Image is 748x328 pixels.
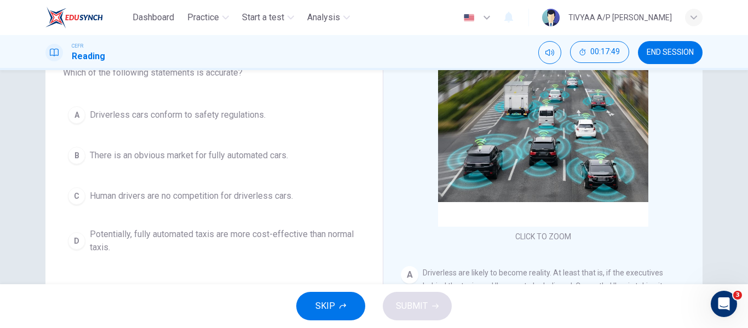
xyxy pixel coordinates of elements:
span: Driverless cars conform to safety regulations. [90,108,266,122]
span: Human drivers are no competition for driverless cars. [90,189,293,203]
span: Dashboard [133,11,174,24]
button: END SESSION [638,41,703,64]
button: 00:17:49 [570,41,629,63]
span: 3 [733,291,742,300]
a: EduSynch logo [45,7,128,28]
div: Mute [538,41,561,64]
h1: Reading [72,50,105,63]
span: Practice [187,11,219,24]
button: Dashboard [128,8,179,27]
button: Practice [183,8,233,27]
span: Analysis [307,11,340,24]
div: B [68,147,85,164]
div: TIVYAA A/P [PERSON_NAME] [568,11,672,24]
img: en [462,14,476,22]
iframe: Intercom live chat [711,291,737,317]
button: CHuman drivers are no competition for driverless cars. [63,182,365,210]
button: DPotentially, fully automated taxis are more cost-effective than normal taxis. [63,223,365,259]
span: 00:17:49 [590,48,620,56]
button: Analysis [303,8,354,27]
button: Start a test [238,8,298,27]
div: D [68,232,85,250]
img: Profile picture [542,9,560,26]
span: Potentially, fully automated taxis are more cost-effective than normal taxis. [90,228,360,254]
button: ADriverless cars conform to safety regulations. [63,101,365,129]
span: END SESSION [647,48,694,57]
span: Start a test [242,11,284,24]
div: C [68,187,85,205]
button: SKIP [296,292,365,320]
div: Hide [570,41,629,64]
span: SKIP [315,298,335,314]
span: CEFR [72,42,83,50]
div: A [401,266,418,284]
img: EduSynch logo [45,7,103,28]
span: There is an obvious market for fully automated cars. [90,149,288,162]
div: A [68,106,85,124]
button: BThere is an obvious market for fully automated cars. [63,142,365,169]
